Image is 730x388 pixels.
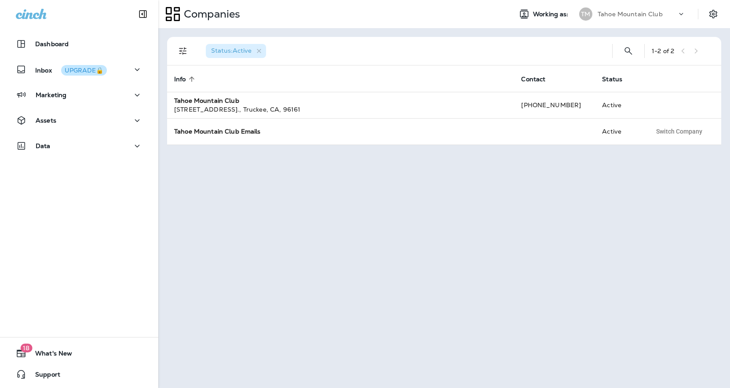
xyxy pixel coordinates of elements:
td: Active [595,118,644,145]
button: Collapse Sidebar [131,5,155,23]
span: Status [602,76,622,83]
div: UPGRADE🔒 [65,67,103,73]
strong: Tahoe Mountain Club Emails [174,127,261,135]
p: Data [36,142,51,149]
button: Settings [705,6,721,22]
button: Data [9,137,150,155]
button: Switch Company [651,125,707,138]
span: Contact [521,76,545,83]
button: UPGRADE🔒 [61,65,107,76]
div: Status:Active [206,44,266,58]
td: Active [595,92,644,118]
strong: Tahoe Mountain Club [174,97,239,105]
button: InboxUPGRADE🔒 [9,61,150,78]
button: Dashboard [9,35,150,53]
div: TM [579,7,592,21]
button: Marketing [9,86,150,104]
span: Working as: [533,11,570,18]
td: [PHONE_NUMBER] [514,92,595,118]
button: Search Companies [620,42,637,60]
p: Assets [36,117,56,124]
span: Status [602,75,634,83]
span: Info [174,76,186,83]
span: What's New [26,350,72,360]
p: Marketing [36,91,66,98]
p: Inbox [35,65,107,74]
button: Support [9,366,150,383]
p: Dashboard [35,40,69,47]
span: 18 [20,344,32,352]
div: [STREET_ADDRESS]. , Truckee , CA , 96161 [174,105,507,114]
button: 18What's New [9,344,150,362]
button: Assets [9,112,150,129]
span: Contact [521,75,557,83]
button: Filters [174,42,192,60]
span: Status : Active [211,47,252,54]
span: Info [174,75,197,83]
div: 1 - 2 of 2 [652,47,674,54]
span: Support [26,371,60,381]
p: Companies [180,7,240,21]
p: Tahoe Mountain Club [598,11,663,18]
span: Switch Company [656,128,702,134]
